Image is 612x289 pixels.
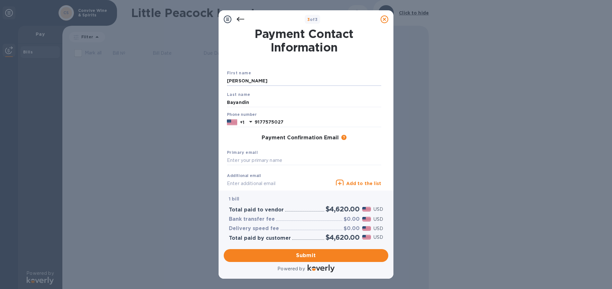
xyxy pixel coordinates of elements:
b: Last name [227,92,250,97]
u: Add to the list [346,181,381,186]
input: Enter your first name [227,76,381,86]
b: 1 bill [229,196,239,201]
label: Phone number [227,113,256,117]
input: Enter your last name [227,98,381,107]
img: USD [362,207,371,211]
button: Submit [224,249,388,262]
label: Additional email [227,174,261,178]
h1: Payment Contact Information [227,27,381,54]
span: Submit [229,252,383,259]
p: USD [373,216,383,223]
b: of 3 [307,17,318,22]
img: USD [362,226,371,231]
input: Enter your primary name [227,156,381,165]
h2: $4,620.00 [326,233,360,241]
p: USD [373,206,383,213]
p: Powered by [277,266,305,272]
p: USD [373,234,383,241]
h3: Bank transfer fee [229,216,275,222]
input: Enter additional email [227,179,333,188]
b: Primary email [227,150,258,155]
img: USD [362,217,371,221]
img: Logo [308,265,335,272]
h3: Total paid to vendor [229,207,284,213]
p: +1 [240,119,244,126]
img: US [227,119,237,126]
h3: Total paid by customer [229,235,291,241]
h3: $0.00 [344,216,360,222]
img: USD [362,235,371,239]
h3: $0.00 [344,226,360,232]
b: First name [227,70,251,75]
h3: Payment Confirmation Email [262,135,339,141]
h2: $4,620.00 [326,205,360,213]
h3: Delivery speed fee [229,226,279,232]
input: Enter your phone number [255,117,381,127]
p: USD [373,225,383,232]
span: 3 [307,17,310,22]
